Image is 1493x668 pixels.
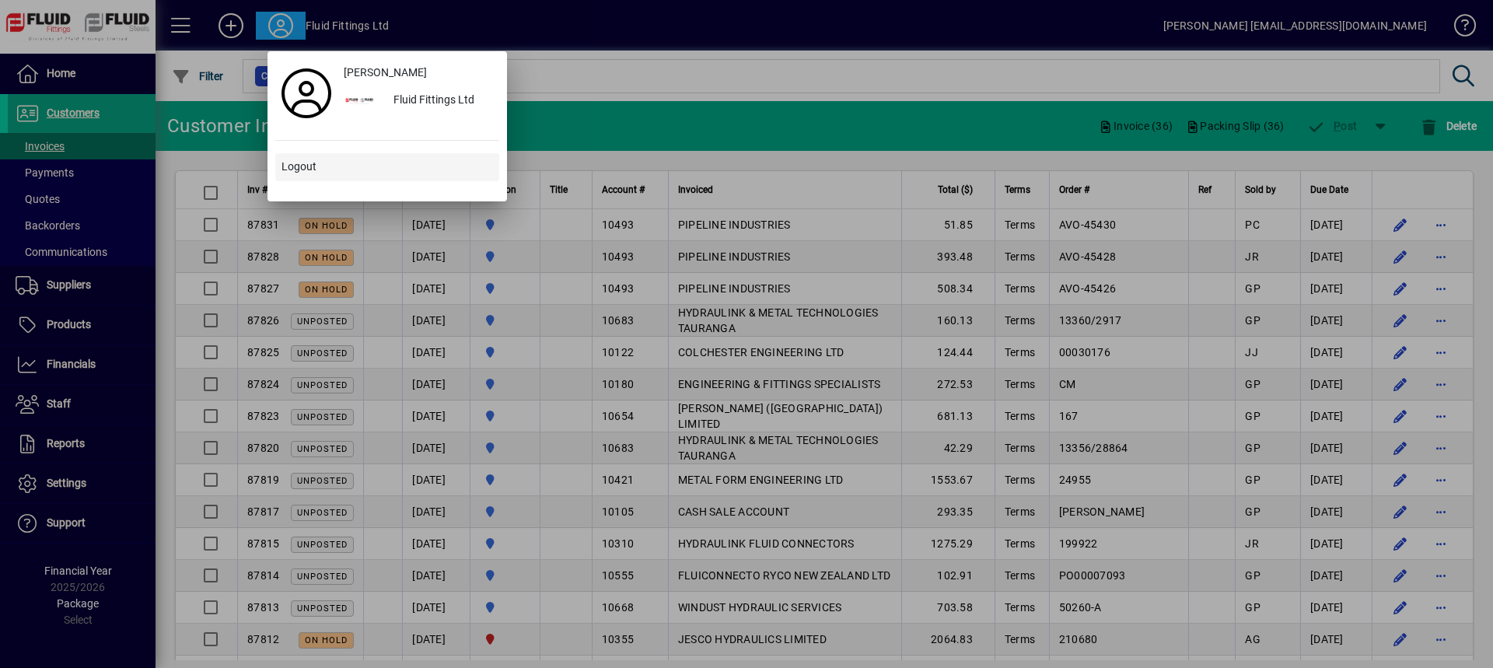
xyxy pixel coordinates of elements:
[281,159,316,175] span: Logout
[275,79,337,107] a: Profile
[337,87,499,115] button: Fluid Fittings Ltd
[381,87,499,115] div: Fluid Fittings Ltd
[344,65,427,81] span: [PERSON_NAME]
[275,153,499,181] button: Logout
[337,59,499,87] a: [PERSON_NAME]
